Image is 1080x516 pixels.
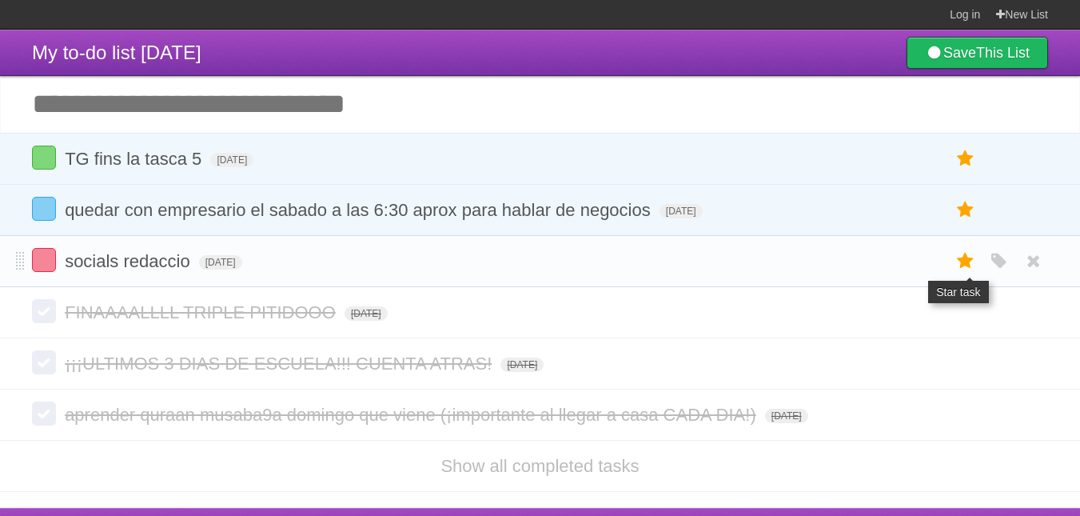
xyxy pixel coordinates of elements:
[210,153,253,167] span: [DATE]
[907,37,1048,69] a: SaveThis List
[976,45,1030,61] b: This List
[32,42,201,63] span: My to-do list [DATE]
[199,255,242,270] span: [DATE]
[765,409,808,423] span: [DATE]
[32,197,56,221] label: Done
[32,402,56,426] label: Done
[65,302,340,322] span: FINAAAALLLL TRIPLE PITIDOOO
[65,251,194,271] span: socials redaccio
[660,204,703,218] span: [DATE]
[32,146,56,170] label: Done
[65,200,655,220] span: quedar con empresario el sabado a las 6:30 aprox para hablar de negocios
[345,306,388,321] span: [DATE]
[32,248,56,272] label: Done
[65,354,496,374] span: ¡¡¡ULTIMOS 3 DIAS DE ESCUELA!!! CUENTA ATRAS!
[950,197,981,223] label: Star task
[32,299,56,323] label: Done
[950,146,981,172] label: Star task
[950,248,981,274] label: Star task
[65,405,760,425] span: aprender quraan musaba9a domingo que viene (¡importante al llegar a casa CADA DIA!)
[440,456,639,476] a: Show all completed tasks
[65,149,205,169] span: TG fins la tasca 5
[32,350,56,374] label: Done
[500,358,544,372] span: [DATE]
